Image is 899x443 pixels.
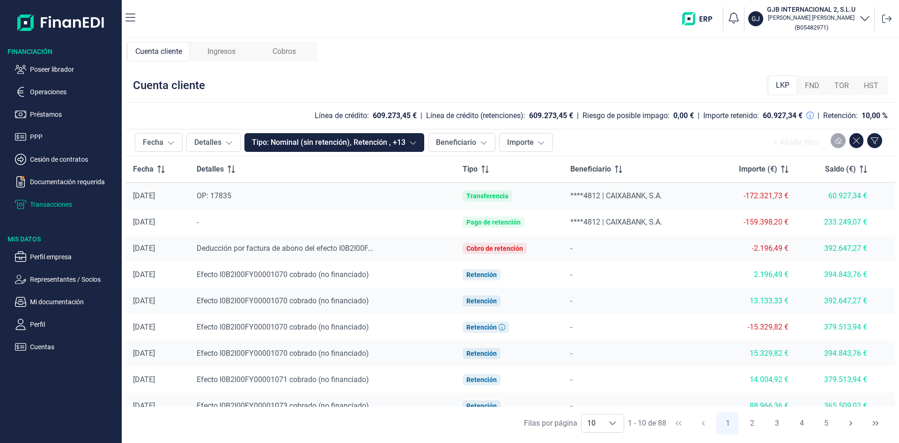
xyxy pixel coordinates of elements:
div: 60.927,34 € [803,191,868,201]
div: Retención: [823,111,858,120]
button: Poseer librador [15,64,118,75]
p: Cesión de contratos [30,154,118,165]
div: HST [856,76,886,95]
div: [DATE] [133,270,182,279]
p: GJ [752,14,760,23]
span: Importe (€) [739,164,777,175]
div: Ingresos [190,42,253,61]
span: Efecto I0B2I00FY00001070 cobrado (no financiado) [197,323,369,331]
div: 88.966,36 € [715,401,788,411]
p: Perfil [30,319,118,330]
button: Transacciones [15,199,118,210]
p: Cuentas [30,341,118,353]
button: Documentación requerida [15,176,118,188]
div: -2.196,49 € [715,244,788,253]
div: 13.133,33 € [715,296,788,306]
div: Línea de crédito (retenciones): [426,111,525,120]
button: PPP [15,131,118,143]
span: FND [805,80,819,91]
button: Last Page [864,412,887,435]
button: Importe [499,133,553,152]
div: [DATE] [133,296,182,306]
div: Choose [601,414,624,432]
button: Cesión de contratos [15,154,118,165]
div: Retención [466,350,497,357]
span: TOR [834,80,849,91]
span: Fecha [133,164,154,175]
span: - [570,349,572,358]
button: Next Page [840,412,862,435]
div: 379.513,94 € [803,323,868,332]
div: Retención [466,271,497,278]
span: ****4812 | CAIXABANK, S.A. [570,218,662,226]
button: Perfil [15,319,118,330]
span: ****4812 | CAIXABANK, S.A. [570,191,662,200]
img: erp [682,12,719,25]
div: -15.329,82 € [715,323,788,332]
div: -172.321,73 € [715,191,788,201]
button: Page 2 [741,412,764,435]
div: [DATE] [133,323,182,332]
p: PPP [30,131,118,143]
span: Deducción por factura de abono del efecto I0B2I00F... [197,244,373,253]
p: [PERSON_NAME] [PERSON_NAME] [767,14,855,22]
small: Copiar cif [795,24,828,31]
button: Tipo: Nominal (sin retención), Retención , +13 [244,133,424,152]
p: Documentación requerida [30,176,118,188]
div: [DATE] [133,191,182,201]
span: LKP [776,80,789,91]
span: - [570,401,572,410]
span: Tipo [463,164,478,175]
div: Transferencia [466,192,508,200]
p: Operaciones [30,86,118,98]
p: Perfil empresa [30,251,118,263]
div: Retención [466,297,497,305]
div: 609.273,45 € [529,111,573,120]
button: Page 4 [790,412,813,435]
div: LKP [768,75,797,95]
div: 394.843,76 € [803,270,868,279]
div: Retención [466,376,497,383]
button: GJGJB INTERNACIONAL 2, S.L.U[PERSON_NAME] [PERSON_NAME](B05482971) [748,5,870,33]
p: Representantes / Socios [30,274,118,285]
button: Page 1 [716,412,739,435]
span: - [570,270,572,279]
div: 365.509,02 € [803,401,868,411]
span: 10 [582,414,601,432]
div: 15.329,82 € [715,349,788,358]
div: | [420,110,422,121]
div: Filas por página [524,418,577,429]
span: Cuenta cliente [135,46,182,57]
span: Efecto I0B2I00FY00001070 cobrado (no financiado) [197,270,369,279]
button: Fecha [135,133,183,152]
div: 394.843,76 € [803,349,868,358]
div: Importe retenido: [703,111,759,120]
p: Mi documentación [30,296,118,308]
button: Beneficiario [428,133,495,152]
span: Ingresos [207,46,236,57]
div: [DATE] [133,375,182,384]
div: 392.647,27 € [803,296,868,306]
span: Efecto I0B2I00FY00001070 cobrado (no financiado) [197,349,369,358]
div: Cobros [253,42,316,61]
div: [DATE] [133,244,182,253]
div: 14.004,92 € [715,375,788,384]
div: 379.513,94 € [803,375,868,384]
button: Cuentas [15,341,118,353]
div: | [818,110,819,121]
span: OP: 17835 [197,191,231,200]
div: 392.647,27 € [803,244,868,253]
div: | [577,110,579,121]
div: 10,00 % [862,111,888,120]
div: 0,00 € [673,111,694,120]
button: Page 5 [815,412,838,435]
div: [DATE] [133,349,182,358]
div: TOR [827,76,856,95]
button: Previous Page [692,412,715,435]
span: Saldo (€) [825,164,856,175]
span: HST [864,80,878,91]
div: 2.196,49 € [715,270,788,279]
span: 1 - 10 de 88 [628,420,666,427]
span: - [570,296,572,305]
span: Efecto I0B2I00FY00001071 cobrado (no financiado) [197,375,369,384]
